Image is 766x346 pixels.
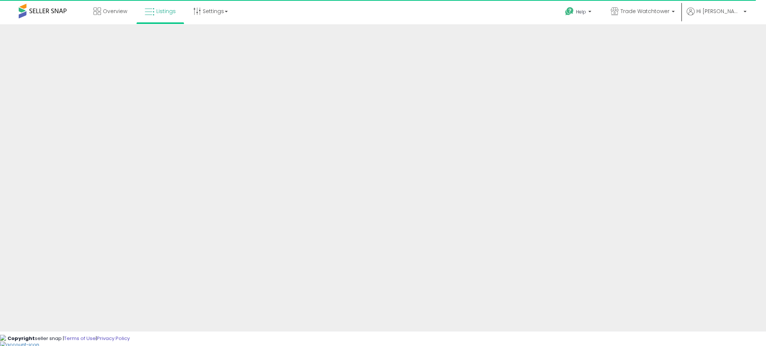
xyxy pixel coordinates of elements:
[559,1,599,24] a: Help
[687,7,747,24] a: Hi [PERSON_NAME]
[621,7,670,15] span: Trade Watchtower
[576,9,586,15] span: Help
[696,7,741,15] span: Hi [PERSON_NAME]
[565,7,574,16] i: Get Help
[103,7,127,15] span: Overview
[156,7,176,15] span: Listings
